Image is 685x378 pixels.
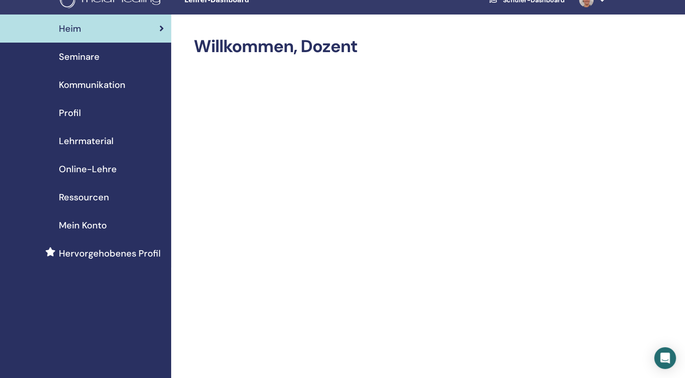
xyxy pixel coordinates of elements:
span: Seminare [59,50,100,63]
span: Online-Lehre [59,162,117,176]
span: Hervorgehobenes Profil [59,247,161,260]
div: Open Intercom Messenger [654,347,676,369]
span: Profil [59,106,81,120]
span: Mein Konto [59,218,107,232]
span: Kommunikation [59,78,125,92]
span: Heim [59,22,81,35]
span: Ressourcen [59,190,109,204]
span: Lehrmaterial [59,134,114,148]
h2: Willkommen, Dozent [194,36,604,57]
